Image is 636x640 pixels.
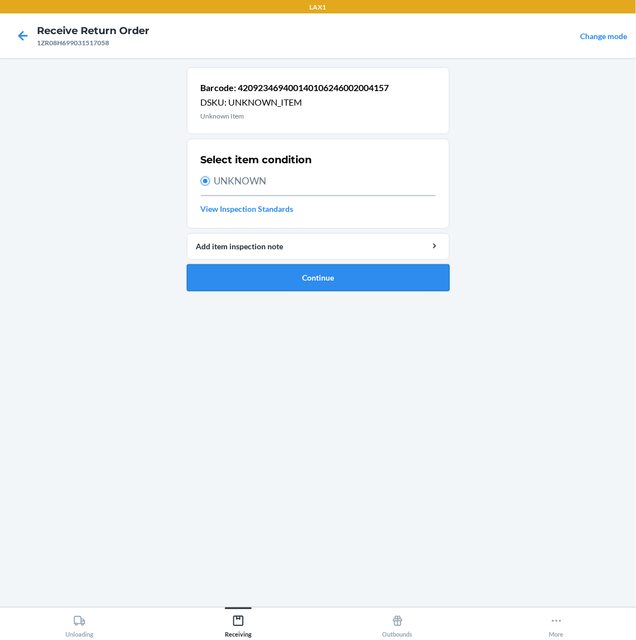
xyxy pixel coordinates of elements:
a: View Inspection Standards [201,203,436,215]
button: Outbounds [318,608,477,638]
span: UNKNOWN [214,174,436,188]
a: Change mode [580,31,627,41]
button: Add item inspection note [187,233,450,260]
button: Receiving [159,608,318,638]
input: UNKNOWN [201,177,210,186]
p: DSKU: UNKNOWN_ITEM [201,96,389,109]
div: Outbounds [383,610,413,638]
button: Continue [187,264,450,291]
button: More [477,608,636,638]
div: Receiving [225,610,252,638]
h2: Select item condition [201,153,312,167]
div: More [549,610,564,638]
h4: Receive Return Order [37,23,149,38]
div: Add item inspection note [196,240,440,252]
p: Barcode: 420923469400140106246002004157 [201,81,389,94]
p: LAX1 [310,2,327,12]
div: Unloading [65,610,93,638]
div: 1ZR08H699031517058 [37,38,149,48]
p: Unknown Item [201,111,389,121]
